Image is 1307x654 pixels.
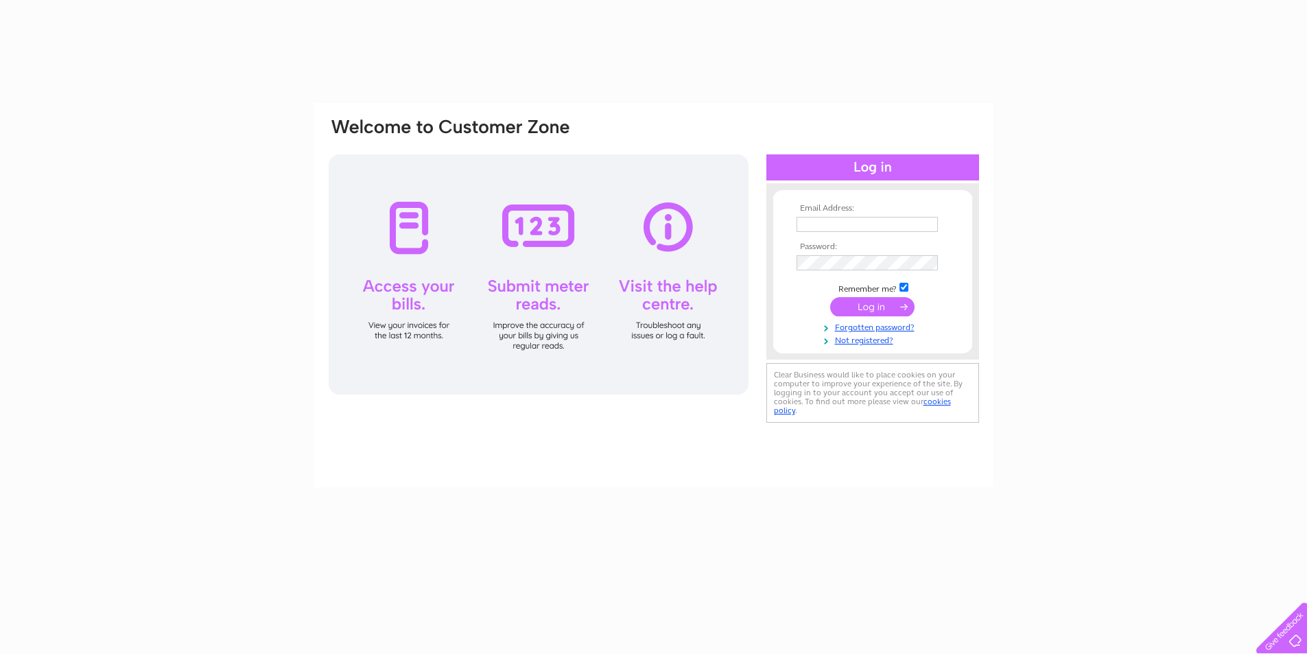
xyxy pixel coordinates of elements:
[797,333,952,346] a: Not registered?
[830,297,915,316] input: Submit
[766,363,979,423] div: Clear Business would like to place cookies on your computer to improve your experience of the sit...
[793,204,952,213] th: Email Address:
[797,320,952,333] a: Forgotten password?
[793,242,952,252] th: Password:
[774,397,951,415] a: cookies policy
[793,281,952,294] td: Remember me?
